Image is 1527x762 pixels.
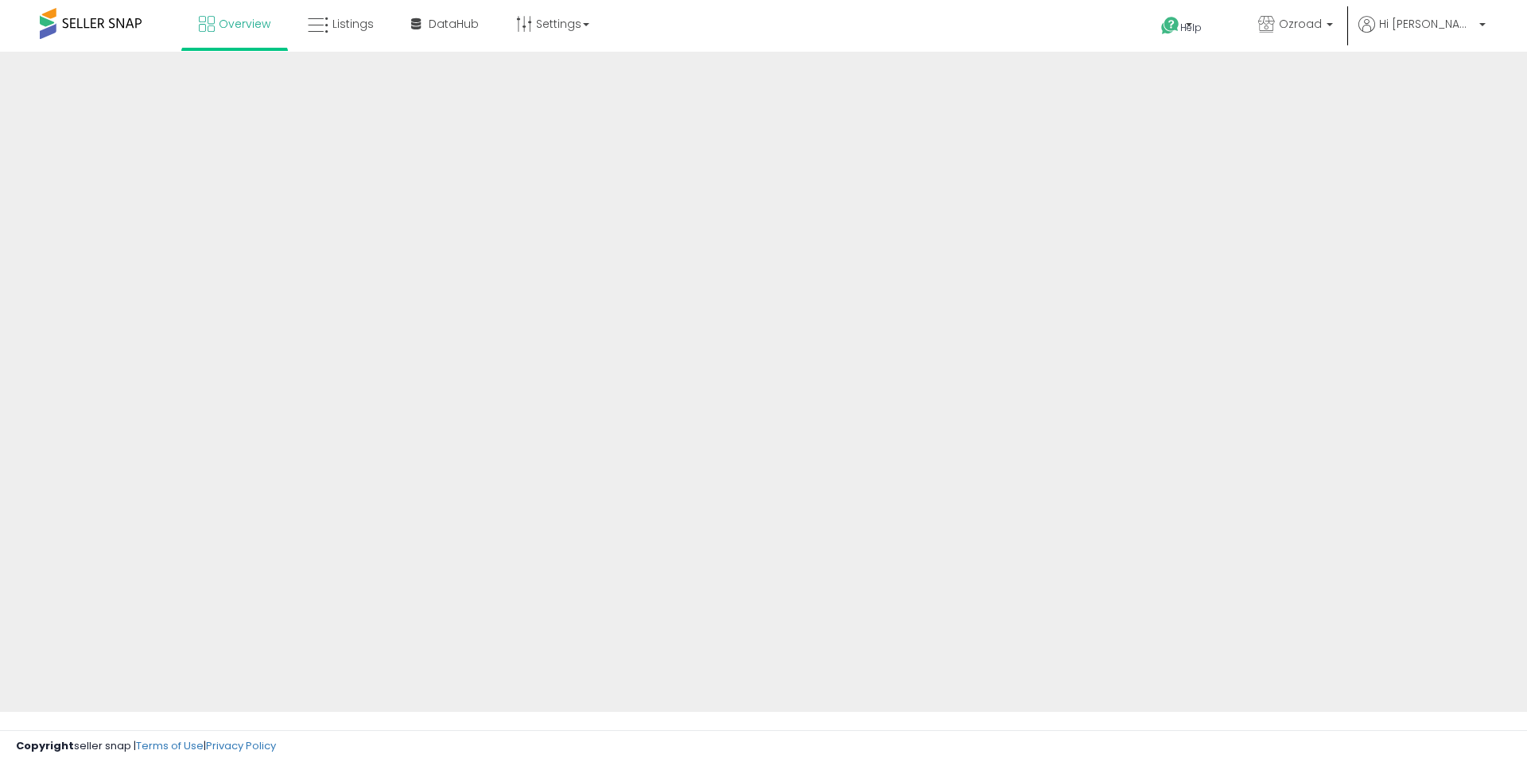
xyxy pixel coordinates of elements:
[429,16,479,32] span: DataHub
[219,16,270,32] span: Overview
[332,16,374,32] span: Listings
[1160,16,1180,36] i: Get Help
[1148,4,1233,52] a: Help
[1379,16,1475,32] span: Hi [PERSON_NAME]
[1358,16,1486,52] a: Hi [PERSON_NAME]
[1180,21,1202,34] span: Help
[1279,16,1322,32] span: Ozroad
